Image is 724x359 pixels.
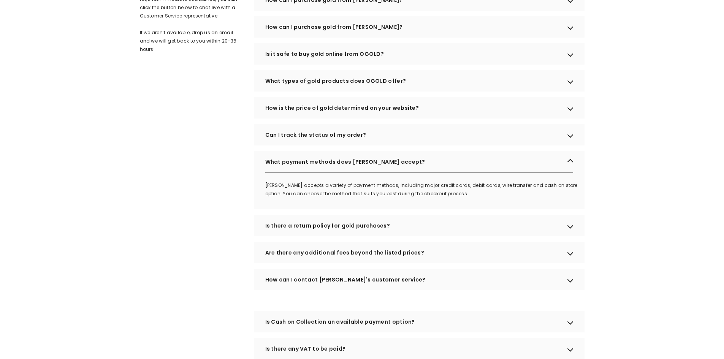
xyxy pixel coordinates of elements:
[254,215,585,236] div: Is there a return policy for gold purchases?
[254,311,585,332] div: Is Cash on Collection an available payment option?
[254,124,585,145] div: Can I track the status of my order?
[254,43,585,65] div: Is it safe to buy gold online from OGOLD?
[254,16,585,38] div: How can I purchase gold from [PERSON_NAME]?
[254,151,585,172] div: What payment methods does [PERSON_NAME] accept?
[265,181,585,198] div: [PERSON_NAME] accepts a variety of payment methods, including major credit cards, debit cards, wi...
[254,70,585,92] div: What types of gold products does OGOLD offer?
[254,242,585,263] div: Are there any additional fees beyond the listed prices?
[254,97,585,119] div: How is the price of gold determined on your website?
[254,269,585,290] div: How can I contact [PERSON_NAME]'s customer service?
